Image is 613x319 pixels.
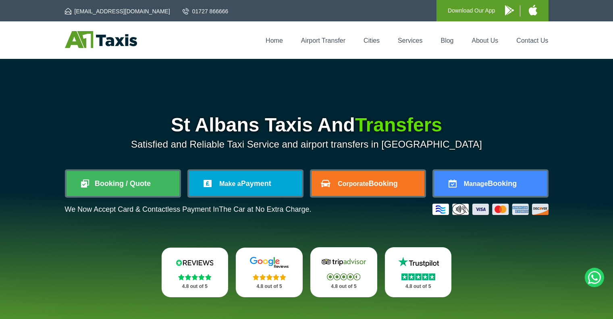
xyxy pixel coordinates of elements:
[65,139,549,150] p: Satisfied and Reliable Taxi Service and airport transfers in [GEOGRAPHIC_DATA]
[312,171,424,196] a: CorporateBooking
[219,180,241,187] span: Make a
[253,274,286,280] img: Stars
[236,248,303,297] a: Google Stars 4.8 out of 5
[65,7,170,15] a: [EMAIL_ADDRESS][DOMAIN_NAME]
[398,37,422,44] a: Services
[245,281,294,292] p: 4.8 out of 5
[245,256,293,269] img: Google
[327,273,360,280] img: Stars
[66,171,179,196] a: Booking / Quote
[432,204,549,215] img: Credit And Debit Cards
[162,248,229,297] a: Reviews.io Stars 4.8 out of 5
[170,256,219,269] img: Reviews.io
[319,281,368,292] p: 4.8 out of 5
[516,37,548,44] a: Contact Us
[394,281,443,292] p: 4.8 out of 5
[170,281,220,292] p: 4.8 out of 5
[464,180,488,187] span: Manage
[266,37,283,44] a: Home
[441,37,453,44] a: Blog
[385,247,452,297] a: Trustpilot Stars 4.8 out of 5
[301,37,345,44] a: Airport Transfer
[394,256,443,268] img: Trustpilot
[219,205,311,213] span: The Car at No Extra Charge.
[505,5,514,15] img: A1 Taxis Android App
[472,37,499,44] a: About Us
[401,273,435,280] img: Stars
[189,171,302,196] a: Make aPayment
[434,171,547,196] a: ManageBooking
[529,5,537,15] img: A1 Taxis iPhone App
[364,37,380,44] a: Cities
[338,180,368,187] span: Corporate
[65,31,137,48] img: A1 Taxis St Albans LTD
[178,274,212,280] img: Stars
[65,115,549,135] h1: St Albans Taxis And
[320,256,368,268] img: Tripadvisor
[65,205,312,214] p: We Now Accept Card & Contactless Payment In
[310,247,377,297] a: Tripadvisor Stars 4.8 out of 5
[355,114,442,136] span: Transfers
[448,6,495,16] p: Download Our App
[183,7,229,15] a: 01727 866666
